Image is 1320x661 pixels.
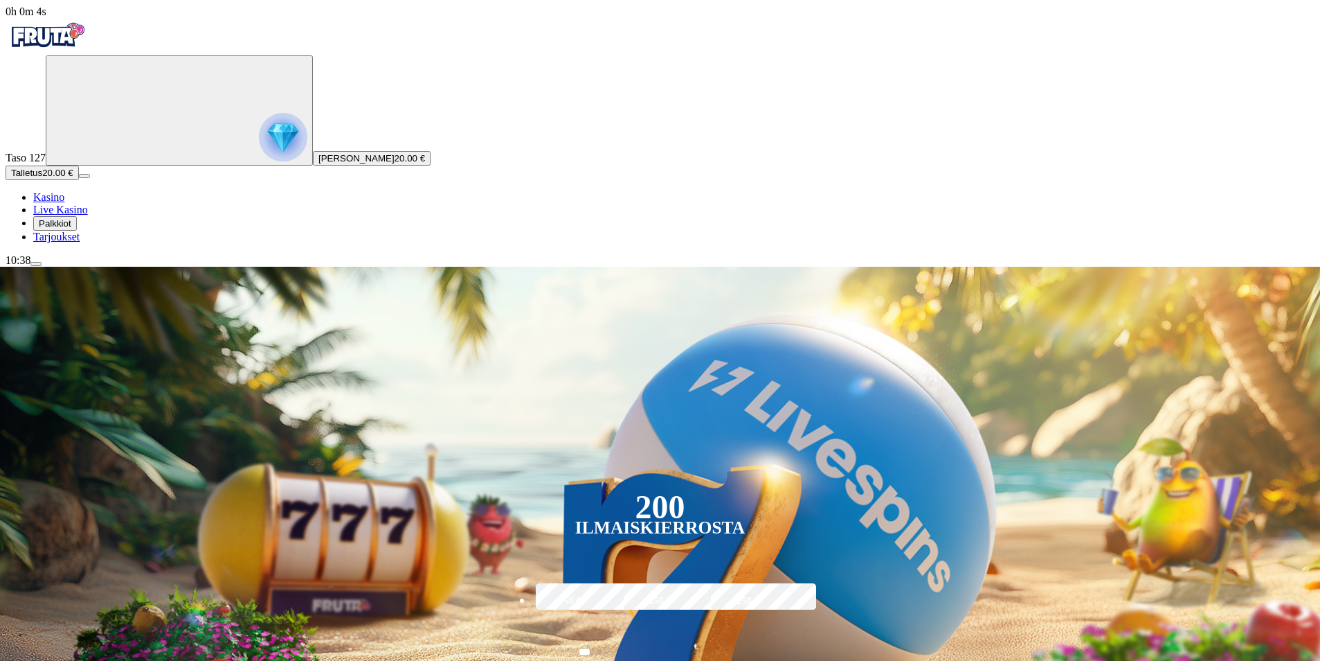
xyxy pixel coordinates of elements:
[33,191,64,203] span: Kasino
[575,520,745,536] div: Ilmaiskierrosta
[635,499,685,515] div: 200
[33,231,80,243] a: gift-inverted iconTarjoukset
[33,204,88,215] span: Live Kasino
[46,55,313,166] button: reward progress
[6,166,79,180] button: Talletusplus icon20.00 €
[6,254,30,266] span: 10:38
[707,581,788,622] label: 250 €
[620,581,700,622] label: 150 €
[6,18,1314,243] nav: Primary
[395,153,425,164] span: 20.00 €
[42,168,73,178] span: 20.00 €
[33,231,80,243] span: Tarjoukset
[6,18,89,53] img: Fruta
[6,43,89,55] a: Fruta
[33,216,77,231] button: reward iconPalkkiot
[30,262,42,266] button: menu
[6,6,46,17] span: user session time
[694,640,698,653] span: €
[79,174,90,178] button: menu
[532,581,613,622] label: 50 €
[259,113,307,161] img: reward progress
[313,151,431,166] button: [PERSON_NAME]20.00 €
[33,204,88,215] a: poker-chip iconLive Kasino
[11,168,42,178] span: Talletus
[33,191,64,203] a: diamond iconKasino
[39,218,71,229] span: Palkkiot
[6,152,46,164] span: Taso 127
[318,153,395,164] span: [PERSON_NAME]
